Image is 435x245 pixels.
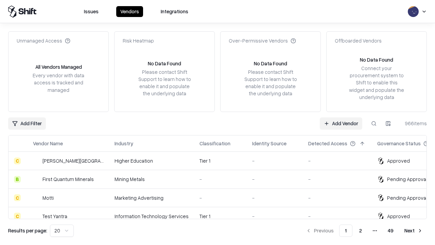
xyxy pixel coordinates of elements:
[17,37,70,44] div: Unmanaged Access
[33,213,40,219] img: Test Yantra
[33,194,40,201] img: Motti
[42,176,94,183] div: First Quantum Minerals
[308,213,366,220] div: -
[348,65,405,101] div: Connect your procurement system to Shift to enable this widget and populate the underlying data
[8,227,47,234] p: Results per page:
[14,176,21,183] div: B
[360,56,393,63] div: No Data Found
[14,158,21,164] div: C
[252,157,297,164] div: -
[252,140,286,147] div: Identity Source
[308,140,347,147] div: Detected Access
[229,37,296,44] div: Over-Permissive Vendors
[377,140,421,147] div: Governance Status
[400,120,427,127] div: 966 items
[115,157,189,164] div: Higher Education
[33,140,63,147] div: Vendor Name
[308,194,366,201] div: -
[199,194,241,201] div: -
[252,213,297,220] div: -
[33,158,40,164] img: Reichman University
[115,176,189,183] div: Mining Metals
[242,68,299,97] div: Please contact Shift Support to learn how to enable it and populate the underlying data
[320,117,362,130] a: Add Vendor
[115,140,133,147] div: Industry
[254,60,287,67] div: No Data Found
[339,225,352,237] button: 1
[136,68,193,97] div: Please contact Shift Support to learn how to enable it and populate the underlying data
[354,225,367,237] button: 2
[42,157,104,164] div: [PERSON_NAME][GEOGRAPHIC_DATA]
[8,117,46,130] button: Add Filter
[14,213,21,219] div: C
[335,37,382,44] div: Offboarded Vendors
[400,225,427,237] button: Next
[199,176,241,183] div: -
[199,213,241,220] div: Tier 1
[30,72,87,93] div: Every vendor with data access is tracked and managed
[123,37,154,44] div: Risk Heatmap
[387,176,427,183] div: Pending Approval
[148,60,181,67] div: No Data Found
[252,176,297,183] div: -
[42,213,67,220] div: Test Yantra
[387,157,410,164] div: Approved
[387,213,410,220] div: Approved
[199,140,230,147] div: Classification
[157,6,192,17] button: Integrations
[199,157,241,164] div: Tier 1
[308,176,366,183] div: -
[115,213,189,220] div: Information Technology Services
[80,6,103,17] button: Issues
[115,194,189,201] div: Marketing Advertising
[33,176,40,183] img: First Quantum Minerals
[382,225,399,237] button: 49
[42,194,54,201] div: Motti
[35,63,82,70] div: All Vendors Managed
[308,157,366,164] div: -
[387,194,427,201] div: Pending Approval
[14,194,21,201] div: C
[252,194,297,201] div: -
[302,225,427,237] nav: pagination
[116,6,143,17] button: Vendors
